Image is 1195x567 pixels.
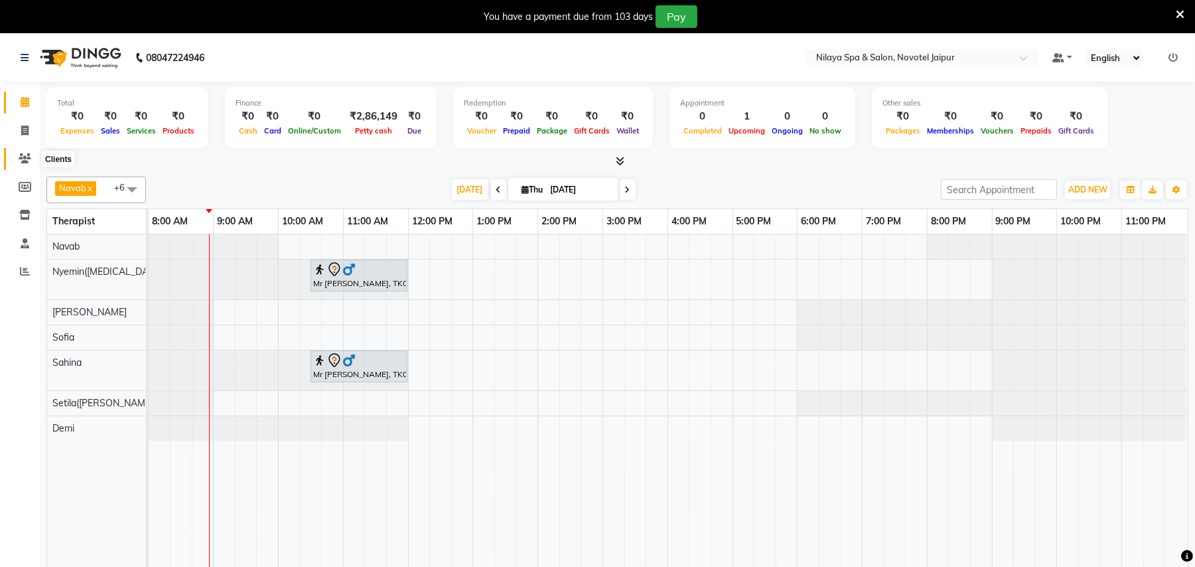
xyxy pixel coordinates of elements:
[52,331,74,343] span: Sofia
[768,109,806,124] div: 0
[352,126,395,135] span: Petty cash
[59,183,86,193] span: Navab
[464,109,500,124] div: ₹0
[98,126,123,135] span: Sales
[261,126,285,135] span: Card
[42,151,75,167] div: Clients
[484,10,653,24] div: You have a payment due from 103 days
[123,109,159,124] div: ₹0
[1055,126,1097,135] span: Gift Cards
[680,126,725,135] span: Completed
[733,212,775,231] a: 5:00 PM
[924,126,977,135] span: Memberships
[1017,126,1055,135] span: Prepaids
[928,212,969,231] a: 8:00 PM
[403,109,426,124] div: ₹0
[798,212,839,231] a: 6:00 PM
[1122,212,1169,231] a: 11:00 PM
[993,212,1034,231] a: 9:00 PM
[236,109,261,124] div: ₹0
[924,109,977,124] div: ₹0
[519,185,547,195] span: Thu
[149,212,191,231] a: 8:00 AM
[159,126,198,135] span: Products
[344,212,391,231] a: 11:00 AM
[768,126,806,135] span: Ongoing
[312,353,406,380] div: Mr [PERSON_NAME], TK01, 10:30 AM-12:00 PM, Couple Rejuvenation Therapy 90 Min
[236,98,426,109] div: Finance
[500,109,533,124] div: ₹0
[977,109,1017,124] div: ₹0
[882,109,924,124] div: ₹0
[159,109,198,124] div: ₹0
[57,126,98,135] span: Expenses
[603,212,645,231] a: 3:00 PM
[464,126,500,135] span: Voucher
[538,212,580,231] a: 2:00 PM
[236,126,261,135] span: Cash
[52,240,80,252] span: Navab
[409,212,456,231] a: 12:00 PM
[279,212,326,231] a: 10:00 AM
[52,397,156,409] span: Setila([PERSON_NAME])
[500,126,533,135] span: Prepaid
[806,109,845,124] div: 0
[533,109,571,124] div: ₹0
[680,98,845,109] div: Appointment
[52,306,127,318] span: [PERSON_NAME]
[725,109,768,124] div: 1
[941,179,1057,200] input: Search Appointment
[1057,212,1104,231] a: 10:00 PM
[656,5,697,28] button: Pay
[86,183,92,193] a: x
[1068,185,1107,195] span: ADD NEW
[1055,109,1097,124] div: ₹0
[52,215,95,227] span: Therapist
[571,109,613,124] div: ₹0
[473,212,515,231] a: 1:00 PM
[404,126,425,135] span: Due
[806,126,845,135] span: No show
[882,98,1097,109] div: Other sales
[57,98,198,109] div: Total
[146,39,204,76] b: 08047224946
[214,212,256,231] a: 9:00 AM
[882,126,924,135] span: Packages
[1017,109,1055,124] div: ₹0
[285,109,344,124] div: ₹0
[34,39,125,76] img: logo
[344,109,403,124] div: ₹2,86,149
[725,126,768,135] span: Upcoming
[613,109,642,124] div: ₹0
[452,179,488,200] span: [DATE]
[261,109,285,124] div: ₹0
[464,98,642,109] div: Redemption
[285,126,344,135] span: Online/Custom
[863,212,904,231] a: 7:00 PM
[668,212,710,231] a: 4:00 PM
[547,180,613,200] input: 2025-09-04
[52,357,82,368] span: Sahina
[533,126,571,135] span: Package
[613,126,642,135] span: Wallet
[977,126,1017,135] span: Vouchers
[123,126,159,135] span: Services
[52,422,74,434] span: Demi
[1065,181,1111,199] button: ADD NEW
[571,126,613,135] span: Gift Cards
[312,262,406,289] div: Mr [PERSON_NAME], TK01, 10:30 AM-12:00 PM, Couple Rejuvenation Therapy 90 Min
[52,266,165,278] span: Nyemin([MEDICAL_DATA])
[98,109,123,124] div: ₹0
[57,109,98,124] div: ₹0
[114,182,135,193] span: +6
[680,109,725,124] div: 0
